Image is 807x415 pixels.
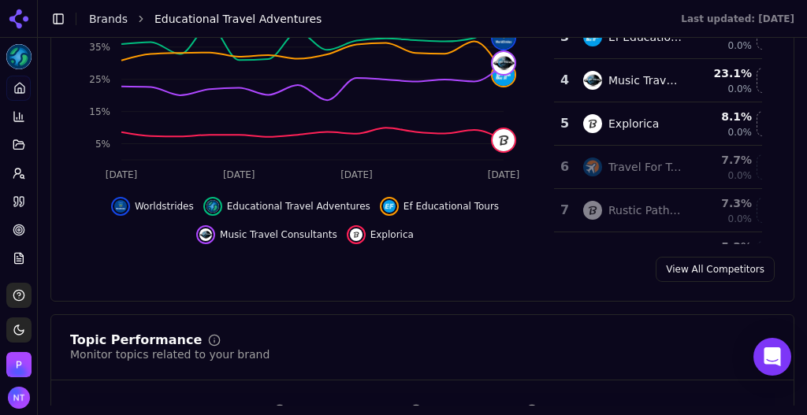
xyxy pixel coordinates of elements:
[560,157,567,176] div: 6
[608,202,682,218] div: Rustic Pathways
[220,228,337,241] span: Music Travel Consultants
[728,83,753,95] span: 0.0%
[6,44,32,69] button: Current brand: Educational Travel Adventures
[583,114,602,133] img: explorica
[8,387,30,409] button: Open user button
[203,197,370,216] button: Hide educational travel adventures data
[154,11,322,27] span: Educational Travel Adventures
[403,200,499,213] span: Ef Educational Tours
[106,169,138,180] tspan: [DATE]
[199,228,212,241] img: music travel consultants
[227,200,370,213] span: Educational Travel Adventures
[681,13,794,25] div: Last updated: [DATE]
[695,152,752,168] div: 7.7 %
[206,200,219,213] img: educational travel adventures
[560,114,567,133] div: 5
[8,387,30,409] img: Nate Tower
[560,71,567,90] div: 4
[554,189,783,232] tr: 7rustic pathwaysRustic Pathways7.3%0.0%Show rustic pathways data
[383,200,396,213] img: ef educational tours
[583,157,602,176] img: travel for teens
[6,352,32,377] button: Open organization switcher
[695,239,752,254] div: 5.3 %
[89,74,110,85] tspan: 25%
[695,109,752,124] div: 8.1 %
[583,201,602,220] img: rustic pathways
[608,159,682,175] div: Travel For Teens
[111,197,194,216] button: Hide worldstrides data
[70,346,270,362] div: Monitor topics related to your brand
[196,225,337,244] button: Hide music travel consultants data
[6,352,32,377] img: Perrill
[488,169,520,180] tspan: [DATE]
[554,146,783,189] tr: 6travel for teensTravel For Teens7.7%0.0%Show travel for teens data
[608,72,682,88] div: Music Travel Consultants
[608,116,659,132] div: Explorica
[380,197,499,216] button: Hide ef educational tours data
[95,139,110,150] tspan: 5%
[728,39,753,52] span: 0.0%
[583,71,602,90] img: music travel consultants
[6,44,32,69] img: Educational Travel Adventures
[89,13,128,25] a: Brands
[350,228,363,241] img: explorica
[554,59,783,102] tr: 4music travel consultantsMusic Travel Consultants23.1%0.0%Hide music travel consultants data
[554,102,783,146] tr: 5exploricaExplorica8.1%0.0%Hide explorica data
[370,228,414,241] span: Explorica
[223,169,255,180] tspan: [DATE]
[757,68,782,93] button: Hide music travel consultants data
[757,111,782,136] button: Hide explorica data
[114,200,127,213] img: worldstrides
[753,338,791,376] div: Open Intercom Messenger
[347,225,414,244] button: Hide explorica data
[560,201,567,220] div: 7
[554,232,783,276] tr: 5.3%Show bob rogers travel data
[695,65,752,81] div: 23.1 %
[493,52,515,74] img: music travel consultants
[695,195,752,211] div: 7.3 %
[728,169,753,182] span: 0.0%
[728,126,753,139] span: 0.0%
[340,169,373,180] tspan: [DATE]
[135,200,194,213] span: Worldstrides
[656,257,775,282] a: View All Competitors
[757,198,782,223] button: Show rustic pathways data
[89,106,110,117] tspan: 15%
[757,154,782,180] button: Show travel for teens data
[493,129,515,151] img: explorica
[728,213,753,225] span: 0.0%
[89,11,649,27] nav: breadcrumb
[70,334,202,346] div: Topic Performance
[89,42,110,53] tspan: 35%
